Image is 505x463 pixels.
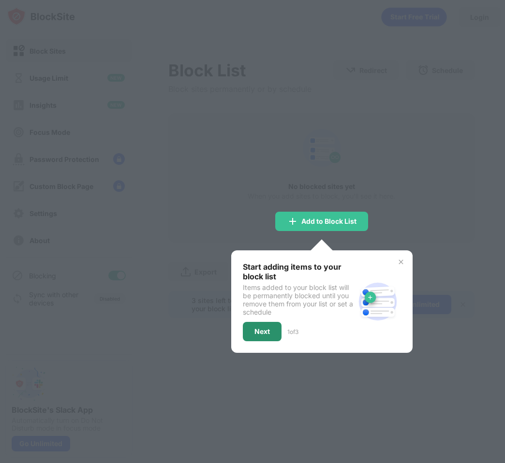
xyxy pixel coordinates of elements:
[301,217,356,225] div: Add to Block List
[243,262,355,281] div: Start adding items to your block list
[397,258,405,266] img: x-button.svg
[355,278,401,325] img: block-site.svg
[287,328,298,335] div: 1 of 3
[243,283,355,316] div: Items added to your block list will be permanently blocked until you remove them from your list o...
[254,328,270,335] div: Next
